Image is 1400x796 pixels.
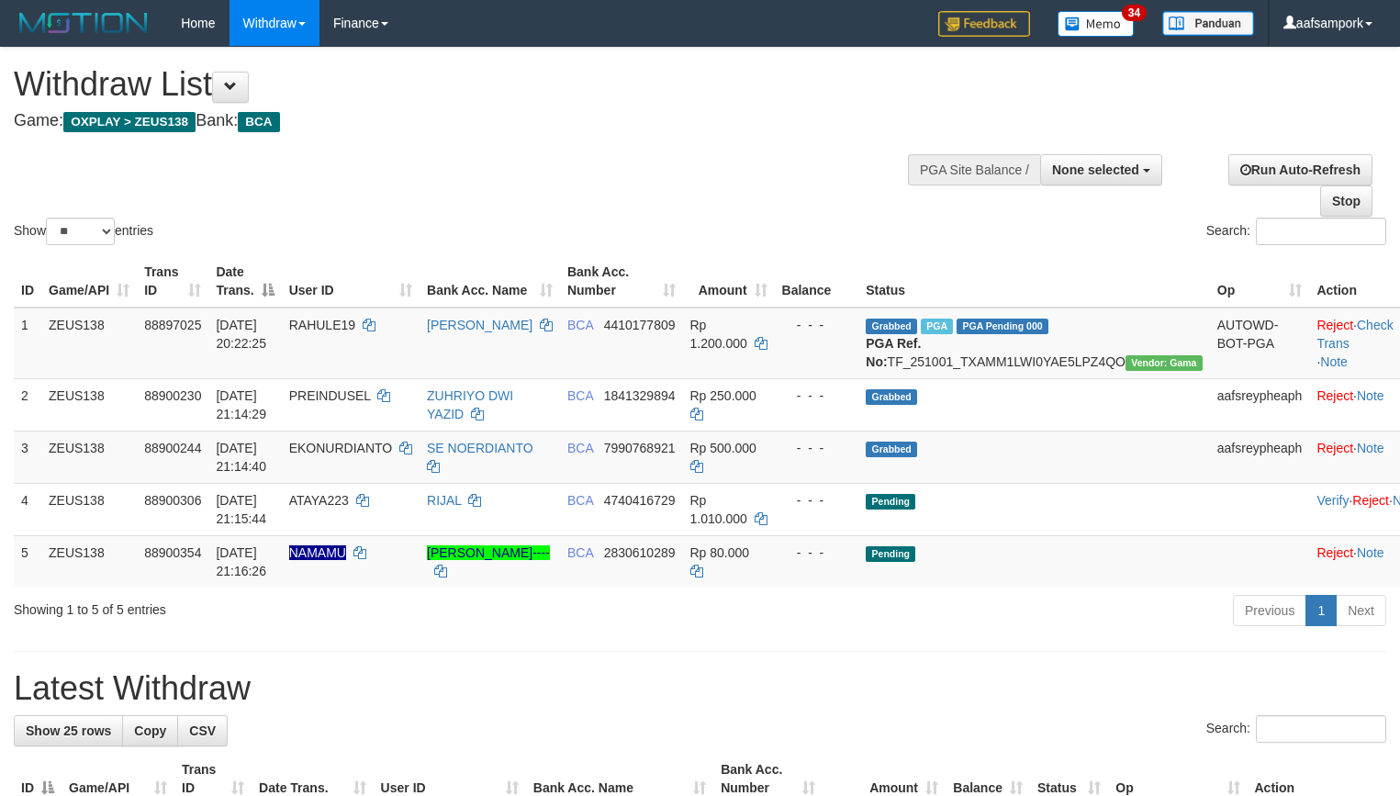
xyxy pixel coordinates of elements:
[866,319,917,334] span: Grabbed
[1316,545,1353,560] a: Reject
[46,218,115,245] select: Showentries
[1316,493,1349,508] a: Verify
[427,318,532,332] a: [PERSON_NAME]
[604,441,676,455] span: Copy 7990768921 to clipboard
[866,442,917,457] span: Grabbed
[1357,441,1384,455] a: Note
[189,723,216,738] span: CSV
[26,723,111,738] span: Show 25 rows
[216,545,266,578] span: [DATE] 21:16:26
[604,545,676,560] span: Copy 2830610289 to clipboard
[14,112,915,130] h4: Game: Bank:
[1206,715,1386,743] label: Search:
[216,493,266,526] span: [DATE] 21:15:44
[216,318,266,351] span: [DATE] 20:22:25
[289,441,393,455] span: EKONURDIANTO
[122,715,178,746] a: Copy
[683,255,775,308] th: Amount: activate to sort column ascending
[1320,185,1372,217] a: Stop
[690,545,750,560] span: Rp 80.000
[1316,318,1393,351] a: Check Trans
[144,493,201,508] span: 88900306
[866,494,915,510] span: Pending
[14,483,41,535] td: 4
[690,318,747,351] span: Rp 1.200.000
[63,112,196,132] span: OXPLAY > ZEUS138
[427,545,550,560] a: [PERSON_NAME]----
[216,388,266,421] span: [DATE] 21:14:29
[690,388,756,403] span: Rp 250.000
[866,546,915,562] span: Pending
[1256,218,1386,245] input: Search:
[1305,595,1337,626] a: 1
[1320,354,1348,369] a: Note
[427,388,513,421] a: ZUHRIYO DWI YAZID
[14,670,1386,707] h1: Latest Withdraw
[1316,441,1353,455] a: Reject
[1336,595,1386,626] a: Next
[282,255,420,308] th: User ID: activate to sort column ascending
[144,545,201,560] span: 88900354
[14,308,41,379] td: 1
[957,319,1048,334] span: PGA Pending
[289,545,346,560] span: Nama rekening ada tanda titik/strip, harap diedit
[1040,154,1162,185] button: None selected
[41,378,137,431] td: ZEUS138
[1210,431,1310,483] td: aafsreypheaph
[420,255,560,308] th: Bank Acc. Name: activate to sort column ascending
[14,218,153,245] label: Show entries
[427,493,462,508] a: RIJAL
[14,715,123,746] a: Show 25 rows
[1352,493,1389,508] a: Reject
[14,535,41,588] td: 5
[14,431,41,483] td: 3
[1210,255,1310,308] th: Op: activate to sort column ascending
[41,255,137,308] th: Game/API: activate to sort column ascending
[1256,715,1386,743] input: Search:
[1126,355,1203,371] span: Vendor URL: https://trx31.1velocity.biz
[567,441,593,455] span: BCA
[144,441,201,455] span: 88900244
[858,255,1210,308] th: Status
[782,316,852,334] div: - - -
[289,493,349,508] span: ATAYA223
[134,723,166,738] span: Copy
[690,493,747,526] span: Rp 1.010.000
[41,483,137,535] td: ZEUS138
[1228,154,1372,185] a: Run Auto-Refresh
[14,255,41,308] th: ID
[137,255,208,308] th: Trans ID: activate to sort column ascending
[14,378,41,431] td: 2
[908,154,1040,185] div: PGA Site Balance /
[567,388,593,403] span: BCA
[938,11,1030,37] img: Feedback.jpg
[782,544,852,562] div: - - -
[866,389,917,405] span: Grabbed
[604,388,676,403] span: Copy 1841329894 to clipboard
[238,112,279,132] span: BCA
[208,255,281,308] th: Date Trans.: activate to sort column descending
[1316,318,1353,332] a: Reject
[866,336,921,369] b: PGA Ref. No:
[560,255,683,308] th: Bank Acc. Number: activate to sort column ascending
[782,387,852,405] div: - - -
[775,255,859,308] th: Balance
[567,493,593,508] span: BCA
[41,535,137,588] td: ZEUS138
[289,318,355,332] span: RAHULE19
[604,493,676,508] span: Copy 4740416729 to clipboard
[289,388,371,403] span: PREINDUSEL
[921,319,953,334] span: Marked by aafnoeunsreypich
[41,308,137,379] td: ZEUS138
[1122,5,1147,21] span: 34
[1206,218,1386,245] label: Search:
[567,545,593,560] span: BCA
[690,441,756,455] span: Rp 500.000
[216,441,266,474] span: [DATE] 21:14:40
[14,9,153,37] img: MOTION_logo.png
[1357,545,1384,560] a: Note
[1210,378,1310,431] td: aafsreypheaph
[1357,388,1384,403] a: Note
[144,388,201,403] span: 88900230
[14,593,569,619] div: Showing 1 to 5 of 5 entries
